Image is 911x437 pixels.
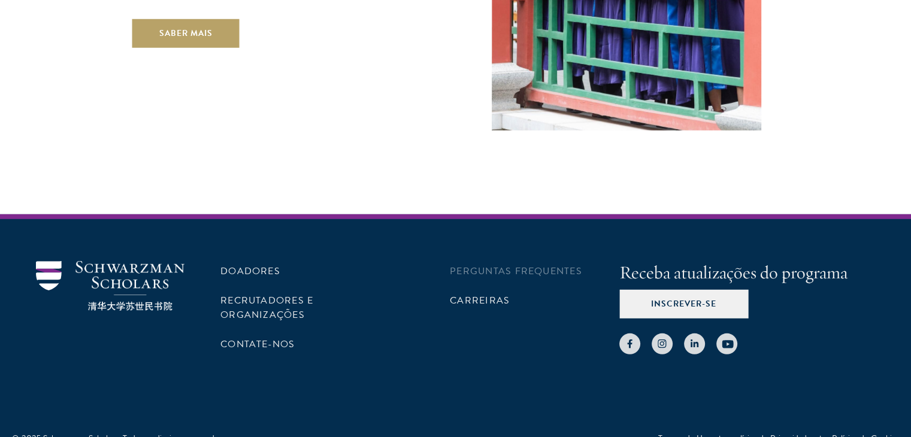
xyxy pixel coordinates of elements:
[619,261,848,284] font: Receba atualizações do programa
[220,337,295,351] a: Contate-nos
[651,298,716,310] font: Inscrever-se
[220,293,313,322] a: Recrutadores e Organizações
[220,264,280,278] a: Doadores
[450,264,582,278] a: Perguntas frequentes
[159,27,213,40] font: Saber mais
[619,290,748,318] button: Inscrever-se
[36,261,184,311] img: Bolsistas Schwarzman
[132,19,240,47] a: Saber mais
[450,293,510,308] a: Carreiras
